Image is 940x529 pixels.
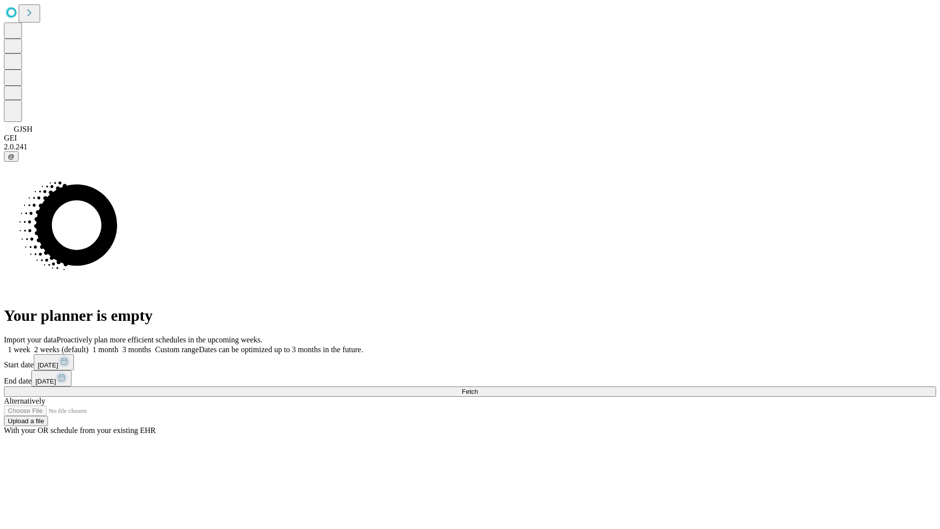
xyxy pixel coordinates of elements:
div: End date [4,370,936,386]
button: [DATE] [31,370,71,386]
span: 1 week [8,345,30,354]
button: [DATE] [34,354,74,370]
span: Proactively plan more efficient schedules in the upcoming weeks. [57,336,262,344]
button: Upload a file [4,416,48,426]
button: @ [4,151,19,162]
span: [DATE] [38,361,58,369]
span: Dates can be optimized up to 3 months in the future. [199,345,363,354]
span: 1 month [93,345,118,354]
div: GEI [4,134,936,143]
h1: Your planner is empty [4,307,936,325]
span: GJSH [14,125,32,133]
span: Alternatively [4,397,45,405]
span: [DATE] [35,378,56,385]
button: Fetch [4,386,936,397]
span: Custom range [155,345,199,354]
span: Fetch [462,388,478,395]
div: Start date [4,354,936,370]
span: @ [8,153,15,160]
span: 3 months [122,345,151,354]
div: 2.0.241 [4,143,936,151]
span: Import your data [4,336,57,344]
span: With your OR schedule from your existing EHR [4,426,156,434]
span: 2 weeks (default) [34,345,89,354]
